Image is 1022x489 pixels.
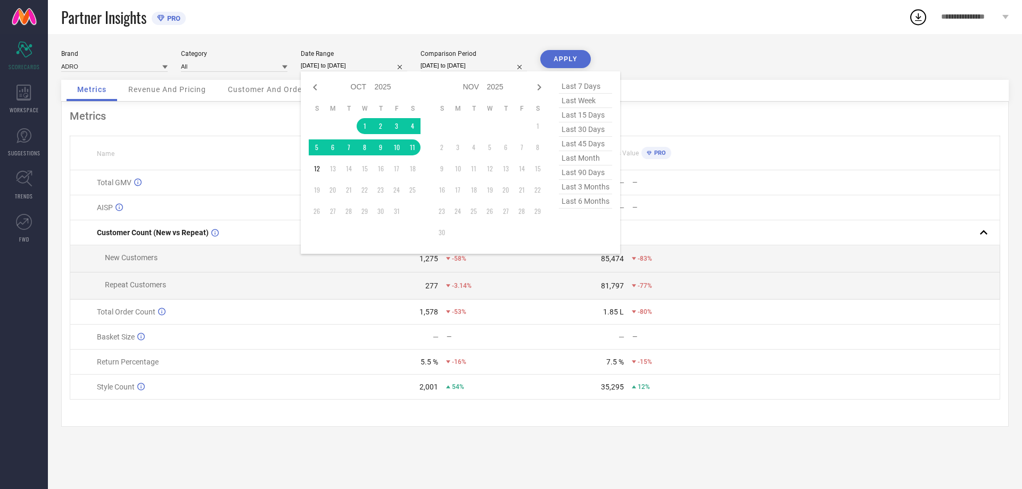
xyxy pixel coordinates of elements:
[97,333,135,341] span: Basket Size
[389,203,405,219] td: Fri Oct 31 2025
[97,228,209,237] span: Customer Count (New vs Repeat)
[164,14,180,22] span: PRO
[301,60,407,71] input: Select date range
[498,161,514,177] td: Thu Nov 13 2025
[97,383,135,391] span: Style Count
[559,122,612,137] span: last 30 days
[482,203,498,219] td: Wed Nov 26 2025
[434,104,450,113] th: Sunday
[421,50,527,57] div: Comparison Period
[450,161,466,177] td: Mon Nov 10 2025
[434,225,450,241] td: Sun Nov 30 2025
[619,178,624,187] div: —
[61,50,168,57] div: Brand
[530,182,546,198] td: Sat Nov 22 2025
[341,203,357,219] td: Tue Oct 28 2025
[447,333,534,341] div: —
[309,203,325,219] td: Sun Oct 26 2025
[632,204,720,211] div: —
[466,182,482,198] td: Tue Nov 18 2025
[434,139,450,155] td: Sun Nov 02 2025
[357,182,373,198] td: Wed Oct 22 2025
[638,383,650,391] span: 12%
[452,255,466,262] span: -58%
[540,50,591,68] button: APPLY
[228,85,309,94] span: Customer And Orders
[559,180,612,194] span: last 3 months
[301,50,407,57] div: Date Range
[466,203,482,219] td: Tue Nov 25 2025
[533,81,546,94] div: Next month
[482,161,498,177] td: Wed Nov 12 2025
[97,308,155,316] span: Total Order Count
[638,282,652,289] span: -77%
[452,308,466,316] span: -53%
[105,253,158,262] span: New Customers
[433,333,439,341] div: —
[128,85,206,94] span: Revenue And Pricing
[373,182,389,198] td: Thu Oct 23 2025
[357,104,373,113] th: Wednesday
[498,203,514,219] td: Thu Nov 27 2025
[601,254,624,263] div: 85,474
[373,104,389,113] th: Thursday
[606,358,624,366] div: 7.5 %
[357,139,373,155] td: Wed Oct 08 2025
[498,139,514,155] td: Thu Nov 06 2025
[341,104,357,113] th: Tuesday
[405,118,421,134] td: Sat Oct 04 2025
[405,139,421,155] td: Sat Oct 11 2025
[559,151,612,165] span: last month
[405,104,421,113] th: Saturday
[559,137,612,151] span: last 45 days
[619,203,624,212] div: —
[421,60,527,71] input: Select comparison period
[632,179,720,186] div: —
[638,308,652,316] span: -80%
[419,254,438,263] div: 1,275
[530,139,546,155] td: Sat Nov 08 2025
[530,161,546,177] td: Sat Nov 15 2025
[309,161,325,177] td: Sun Oct 12 2025
[309,81,322,94] div: Previous month
[482,104,498,113] th: Wednesday
[341,182,357,198] td: Tue Oct 21 2025
[909,7,928,27] div: Open download list
[514,203,530,219] td: Fri Nov 28 2025
[530,203,546,219] td: Sat Nov 29 2025
[601,281,624,290] div: 81,797
[19,235,29,243] span: FWD
[450,203,466,219] td: Mon Nov 24 2025
[8,149,40,157] span: SUGGESTIONS
[373,161,389,177] td: Thu Oct 16 2025
[389,161,405,177] td: Fri Oct 17 2025
[514,161,530,177] td: Fri Nov 14 2025
[10,106,39,114] span: WORKSPACE
[389,139,405,155] td: Fri Oct 10 2025
[325,139,341,155] td: Mon Oct 06 2025
[450,182,466,198] td: Mon Nov 17 2025
[632,333,720,341] div: —
[450,104,466,113] th: Monday
[77,85,106,94] span: Metrics
[434,161,450,177] td: Sun Nov 09 2025
[325,161,341,177] td: Mon Oct 13 2025
[419,383,438,391] div: 2,001
[325,182,341,198] td: Mon Oct 20 2025
[9,63,40,71] span: SCORECARDS
[325,104,341,113] th: Monday
[450,139,466,155] td: Mon Nov 03 2025
[559,94,612,108] span: last week
[434,203,450,219] td: Sun Nov 23 2025
[482,182,498,198] td: Wed Nov 19 2025
[419,308,438,316] div: 1,578
[434,182,450,198] td: Sun Nov 16 2025
[638,358,652,366] span: -15%
[309,139,325,155] td: Sun Oct 05 2025
[452,282,472,289] span: -3.14%
[405,161,421,177] td: Sat Oct 18 2025
[559,165,612,180] span: last 90 days
[498,182,514,198] td: Thu Nov 20 2025
[341,139,357,155] td: Tue Oct 07 2025
[309,182,325,198] td: Sun Oct 19 2025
